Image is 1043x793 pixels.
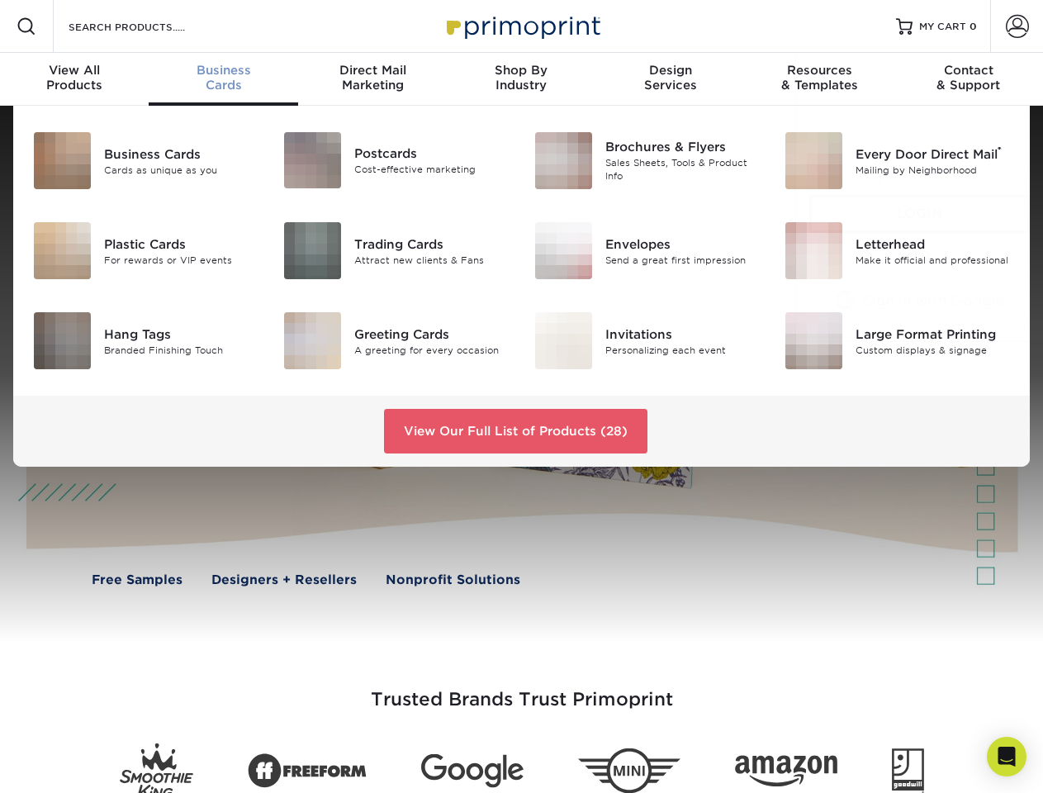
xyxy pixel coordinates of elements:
[534,126,760,196] a: Brochures & Flyers Brochures & Flyers Sales Sheets, Tools & Product Info
[421,754,524,788] img: Google
[745,63,894,93] div: & Templates
[892,748,924,793] img: Goodwill
[149,53,297,106] a: BusinessCards
[354,253,509,267] div: Attract new clients & Fans
[809,89,1030,121] input: Email
[439,8,604,44] img: Primoprint
[745,63,894,78] span: Resources
[785,216,1010,286] a: Letterhead Letterhead Make it official and professional
[785,312,842,369] img: Large Format Printing
[384,409,647,453] a: View Our Full List of Products (28)
[785,222,842,279] img: Letterhead
[605,156,760,183] div: Sales Sheets, Tools & Product Info
[605,343,760,357] div: Personalizing each event
[104,253,258,267] div: For rewards or VIP events
[605,325,760,343] div: Invitations
[809,195,1030,233] a: Login
[33,306,258,376] a: Hang Tags Hang Tags Branded Finishing Touch
[535,132,592,189] img: Brochures & Flyers
[596,63,745,93] div: Services
[33,126,258,196] a: Business Cards Business Cards Cards as unique as you
[149,63,297,78] span: Business
[745,53,894,106] a: Resources& Templates
[298,63,447,78] span: Direct Mail
[596,53,745,106] a: DesignServices
[283,306,509,376] a: Greeting Cards Greeting Cards A greeting for every occasion
[283,216,509,286] a: Trading Cards Trading Cards Attract new clients & Fans
[605,235,760,253] div: Envelopes
[875,174,965,185] a: forgot password?
[34,312,91,369] img: Hang Tags
[735,756,837,787] img: Amazon
[447,53,595,106] a: Shop ByIndustry
[283,126,509,195] a: Postcards Postcards Cost-effective marketing
[284,222,341,279] img: Trading Cards
[856,343,1010,357] div: Custom displays & signage
[39,649,1005,730] h3: Trusted Brands Trust Primoprint
[104,235,258,253] div: Plastic Cards
[67,17,228,36] input: SEARCH PRODUCTS.....
[535,312,592,369] img: Invitations
[298,63,447,93] div: Marketing
[596,63,745,78] span: Design
[284,312,341,369] img: Greeting Cards
[987,737,1026,776] div: Open Intercom Messenger
[785,306,1010,376] a: Large Format Printing Large Format Printing Custom displays & signage
[535,222,592,279] img: Envelopes
[785,132,842,189] img: Every Door Direct Mail
[447,63,595,78] span: Shop By
[354,145,509,163] div: Postcards
[809,246,1030,266] div: OR
[104,325,258,343] div: Hang Tags
[354,325,509,343] div: Greeting Cards
[104,145,258,163] div: Business Cards
[894,68,1030,81] span: CREATE AN ACCOUNT
[104,343,258,357] div: Branded Finishing Touch
[354,343,509,357] div: A greeting for every occasion
[605,253,760,267] div: Send a great first impression
[605,138,760,156] div: Brochures & Flyers
[298,53,447,106] a: Direct MailMarketing
[34,222,91,279] img: Plastic Cards
[919,20,966,34] span: MY CART
[809,68,856,81] span: SIGN IN
[354,163,509,177] div: Cost-effective marketing
[34,132,91,189] img: Business Cards
[785,126,1010,196] a: Every Door Direct Mail Every Door Direct Mail® Mailing by Neighborhood
[534,306,760,376] a: Invitations Invitations Personalizing each event
[970,21,977,32] span: 0
[354,235,509,253] div: Trading Cards
[534,216,760,286] a: Envelopes Envelopes Send a great first impression
[149,63,297,93] div: Cards
[284,132,341,188] img: Postcards
[104,163,258,177] div: Cards as unique as you
[33,216,258,286] a: Plastic Cards Plastic Cards For rewards or VIP events
[447,63,595,93] div: Industry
